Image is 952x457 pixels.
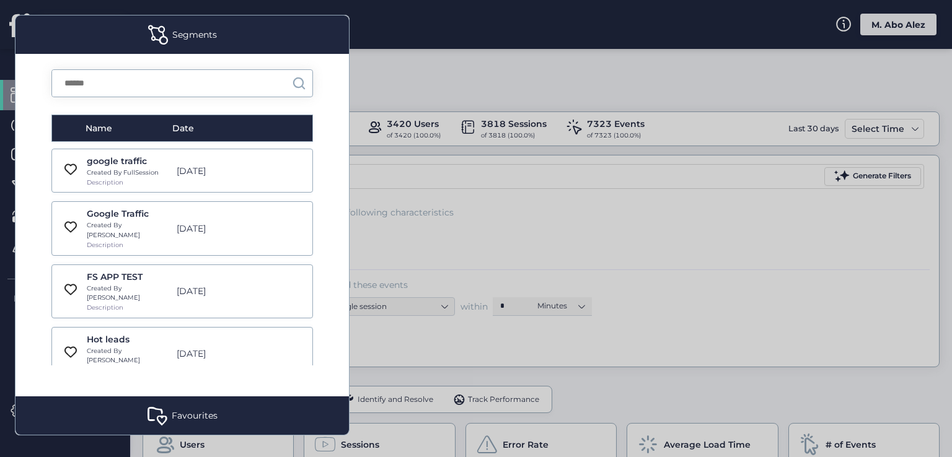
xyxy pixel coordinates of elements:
div: Favourites [15,396,349,435]
div: Created By [PERSON_NAME] [87,220,170,240]
div: Favourites [172,409,218,422]
div: Description [87,178,121,188]
div: Created By FullSession [87,168,170,178]
div: Description [87,240,121,250]
div: Created By [PERSON_NAME] [87,346,170,365]
div: Name [86,121,172,135]
div: Date [172,121,267,135]
div: Segments [172,28,217,41]
div: Description [87,303,121,313]
div: Hot leads [87,333,170,346]
div: FS APP TEST [87,270,170,284]
div: Created By [PERSON_NAME] [87,284,170,303]
div: [DATE] [170,222,258,235]
div: Google Traffic [87,207,170,220]
div: [DATE] [170,284,258,298]
div: [DATE] [170,164,258,178]
div: Segments [15,15,349,54]
div: google traffic [87,154,170,168]
div: [DATE] [170,347,258,360]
